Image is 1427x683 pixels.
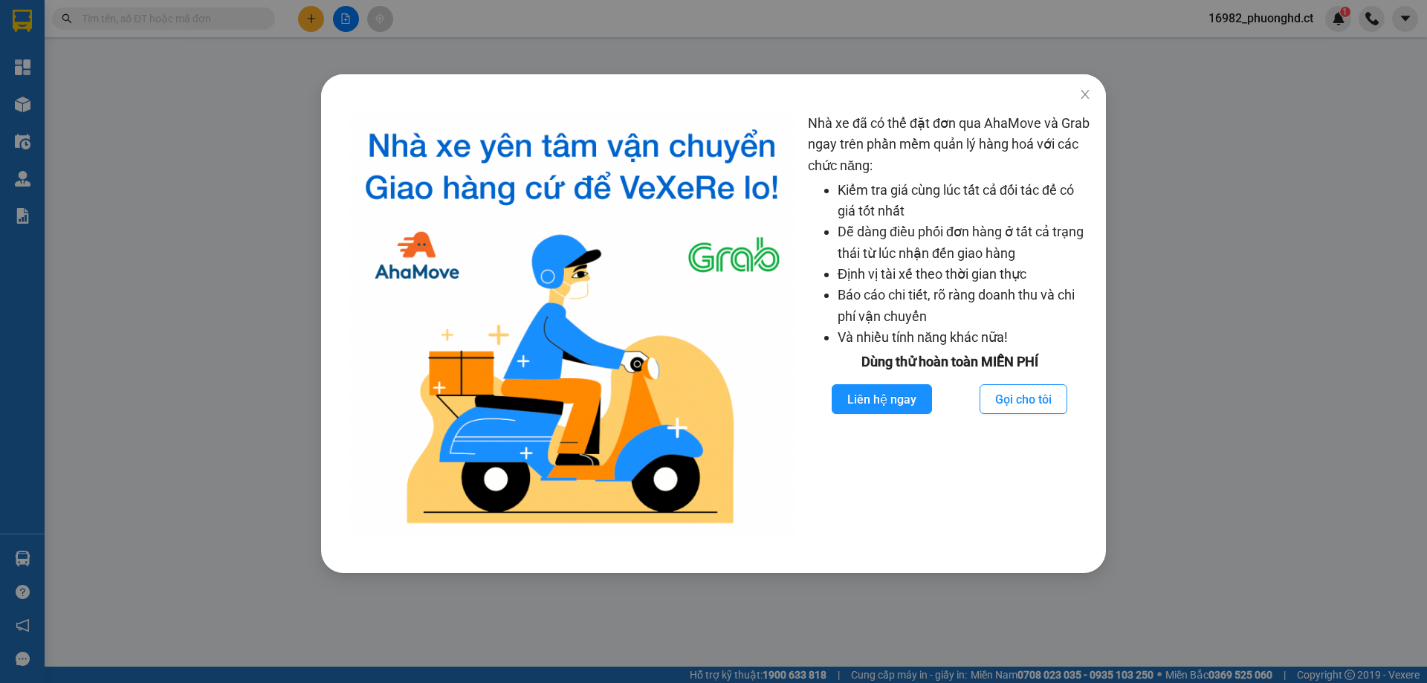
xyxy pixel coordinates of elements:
span: Gọi cho tôi [995,390,1052,409]
span: close [1079,88,1091,100]
li: Và nhiều tính năng khác nữa! [838,327,1091,348]
li: Báo cáo chi tiết, rõ ràng doanh thu và chi phí vận chuyển [838,285,1091,327]
img: logo [348,113,796,536]
div: Dùng thử hoàn toàn MIỄN PHÍ [808,352,1091,372]
div: Nhà xe đã có thể đặt đơn qua AhaMove và Grab ngay trên phần mềm quản lý hàng hoá với các chức năng: [808,113,1091,536]
li: Dễ dàng điều phối đơn hàng ở tất cả trạng thái từ lúc nhận đến giao hàng [838,221,1091,264]
button: Liên hệ ngay [832,384,932,414]
button: Gọi cho tôi [980,384,1067,414]
button: Close [1064,74,1106,116]
span: Liên hệ ngay [847,390,916,409]
li: Kiểm tra giá cùng lúc tất cả đối tác để có giá tốt nhất [838,180,1091,222]
li: Định vị tài xế theo thời gian thực [838,264,1091,285]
